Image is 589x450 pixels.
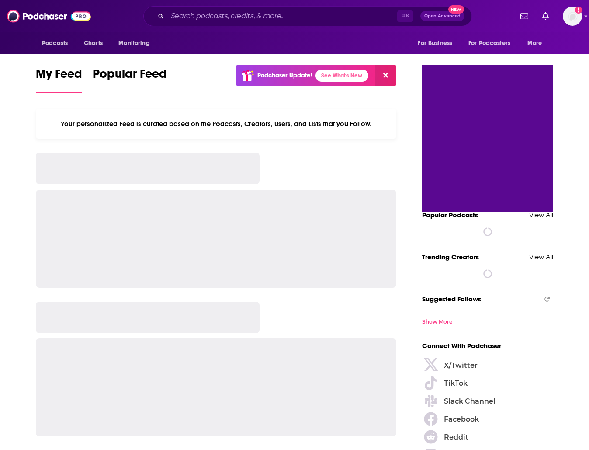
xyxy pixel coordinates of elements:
[527,37,542,49] span: More
[422,376,553,391] a: TikTok
[422,211,478,219] a: Popular Podcasts
[422,318,452,325] div: Show More
[422,412,553,426] a: Facebook
[448,5,464,14] span: New
[36,35,79,52] button: open menu
[7,8,91,24] img: Podchaser - Follow, Share and Rate Podcasts
[444,398,495,405] span: Slack Channel
[78,35,108,52] a: Charts
[575,7,582,14] svg: Add a profile image
[412,35,463,52] button: open menu
[42,37,68,49] span: Podcasts
[112,35,161,52] button: open menu
[444,362,478,369] span: X/Twitter
[36,66,82,93] a: My Feed
[84,37,103,49] span: Charts
[422,342,501,350] span: Connect With Podchaser
[563,7,582,26] span: Logged in as traviswinkler
[36,109,396,139] div: Your personalized Feed is curated based on the Podcasts, Creators, Users, and Lists that you Follow.
[463,35,523,52] button: open menu
[563,7,582,26] img: User Profile
[422,253,479,261] a: Trending Creators
[517,9,532,24] a: Show notifications dropdown
[118,37,149,49] span: Monitoring
[539,9,552,24] a: Show notifications dropdown
[422,394,553,408] a: Slack Channel
[444,380,468,387] span: TikTok
[422,295,481,303] span: Suggested Follows
[521,35,553,52] button: open menu
[444,416,479,423] span: Facebook
[563,7,582,26] button: Show profile menu
[420,11,464,21] button: Open AdvancedNew
[397,10,413,22] span: ⌘ K
[167,9,397,23] input: Search podcasts, credits, & more...
[93,66,167,87] span: Popular Feed
[143,6,472,26] div: Search podcasts, credits, & more...
[422,358,553,373] a: X/Twitter
[93,66,167,93] a: Popular Feed
[529,253,553,261] a: View All
[468,37,510,49] span: For Podcasters
[529,211,553,219] a: View All
[422,430,553,444] a: Reddit
[36,66,82,87] span: My Feed
[444,434,468,441] span: Reddit
[418,37,452,49] span: For Business
[424,14,461,18] span: Open Advanced
[257,72,312,79] p: Podchaser Update!
[315,70,368,82] a: See What's New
